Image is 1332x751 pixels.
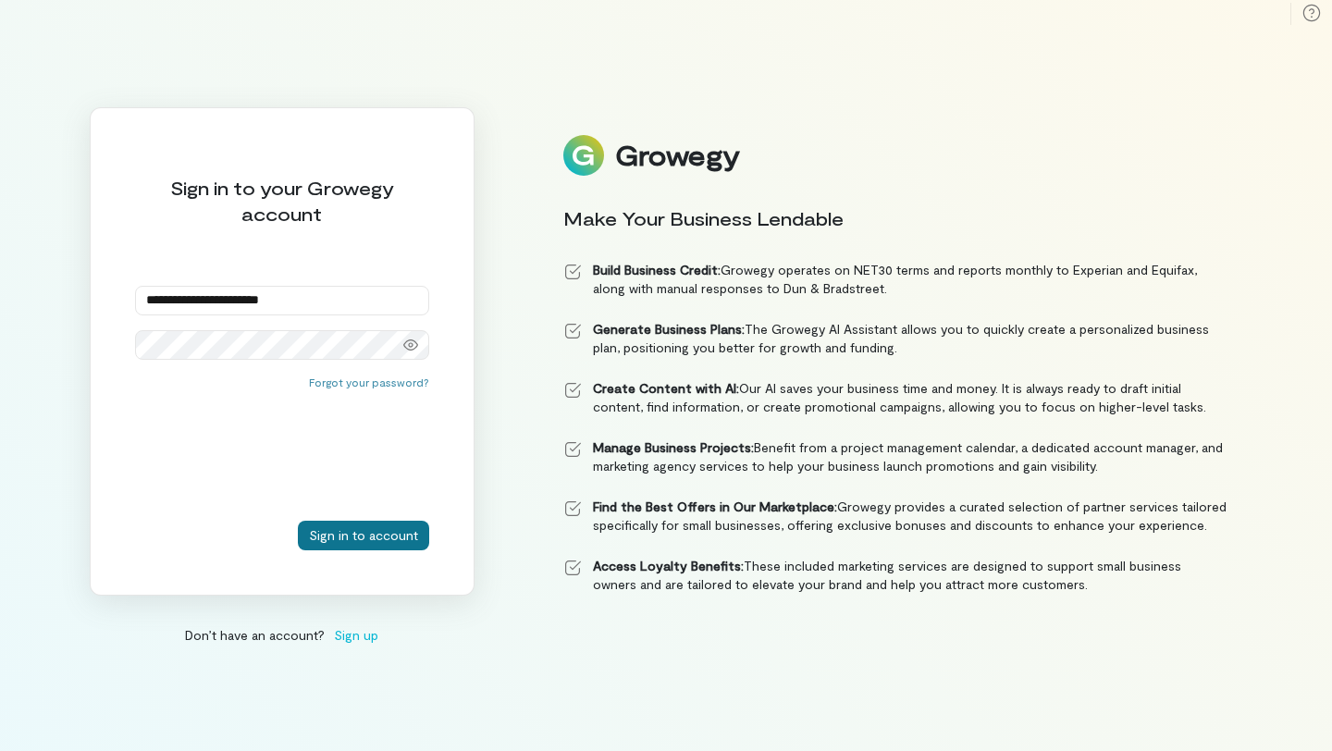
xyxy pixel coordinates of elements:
[309,375,429,389] button: Forgot your password?
[90,625,475,645] div: Don’t have an account?
[593,439,754,455] strong: Manage Business Projects:
[563,438,1227,475] li: Benefit from a project management calendar, a dedicated account manager, and marketing agency ser...
[563,135,604,176] img: Logo
[593,558,744,573] strong: Access Loyalty Benefits:
[298,521,429,550] button: Sign in to account
[135,175,429,227] div: Sign in to your Growegy account
[593,380,739,396] strong: Create Content with AI:
[593,499,837,514] strong: Find the Best Offers in Our Marketplace:
[563,320,1227,357] li: The Growegy AI Assistant allows you to quickly create a personalized business plan, positioning y...
[563,205,1227,231] div: Make Your Business Lendable
[615,140,739,171] div: Growegy
[593,321,745,337] strong: Generate Business Plans:
[334,625,378,645] span: Sign up
[563,498,1227,535] li: Growegy provides a curated selection of partner services tailored specifically for small business...
[593,262,721,277] strong: Build Business Credit:
[563,261,1227,298] li: Growegy operates on NET30 terms and reports monthly to Experian and Equifax, along with manual re...
[563,557,1227,594] li: These included marketing services are designed to support small business owners and are tailored ...
[563,379,1227,416] li: Our AI saves your business time and money. It is always ready to draft initial content, find info...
